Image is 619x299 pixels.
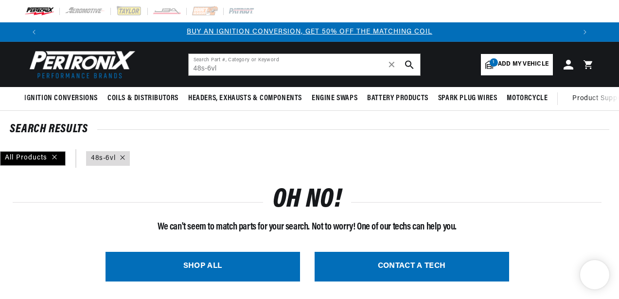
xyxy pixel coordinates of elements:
[189,54,420,75] input: Search Part #, Category or Keyword
[187,28,432,35] a: BUY AN IGNITION CONVERSION, GET 50% OFF THE MATCHING COIL
[24,87,103,110] summary: Ignition Conversions
[507,93,548,104] span: Motorcycle
[106,252,300,281] a: SHOP ALL
[433,87,502,110] summary: Spark Plug Wires
[44,27,575,37] div: 1 of 3
[315,252,509,281] a: CONTACT A TECH
[107,93,178,104] span: Coils & Distributors
[362,87,433,110] summary: Battery Products
[575,22,595,42] button: Translation missing: en.sections.announcements.next_announcement
[44,27,575,37] div: Announcement
[91,153,115,164] a: 48s-6vl
[103,87,183,110] summary: Coils & Distributors
[24,93,98,104] span: Ignition Conversions
[498,60,548,69] span: Add my vehicle
[367,93,428,104] span: Battery Products
[273,189,342,212] h1: OH NO!
[481,54,553,75] a: 1Add my vehicle
[188,93,302,104] span: Headers, Exhausts & Components
[399,54,420,75] button: search button
[312,93,357,104] span: Engine Swaps
[183,87,307,110] summary: Headers, Exhausts & Components
[13,219,601,235] p: We can't seem to match parts for your search. Not to worry! One of our techs can help you.
[502,87,552,110] summary: Motorcycle
[438,93,497,104] span: Spark Plug Wires
[490,58,498,67] span: 1
[24,48,136,81] img: Pertronix
[24,22,44,42] button: Translation missing: en.sections.announcements.previous_announcement
[10,124,609,134] div: SEARCH RESULTS
[307,87,362,110] summary: Engine Swaps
